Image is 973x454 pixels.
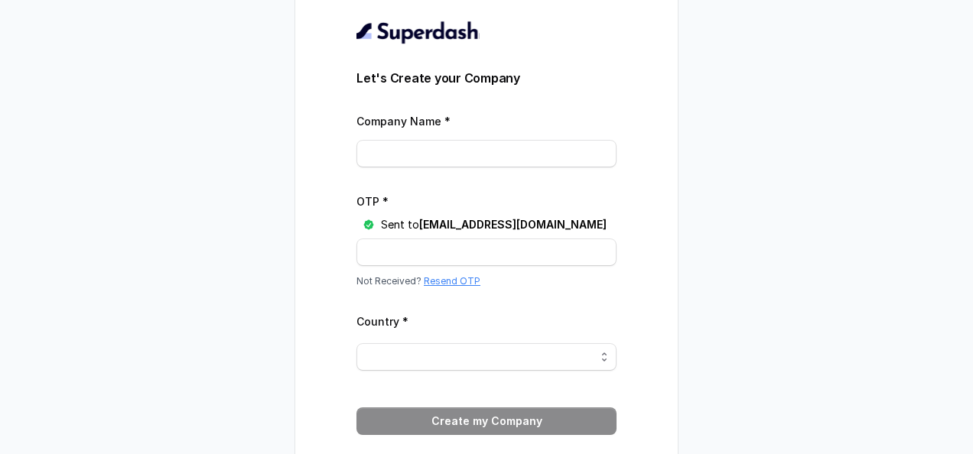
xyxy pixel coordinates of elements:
button: Create my Company [356,407,617,435]
img: light.svg [356,20,480,44]
label: Country * [356,315,408,328]
span: [EMAIL_ADDRESS][DOMAIN_NAME] [419,218,607,231]
h3: Let's Create your Company [356,69,617,87]
span: Resend OTP [424,275,480,287]
label: OTP * [356,195,389,208]
p: Not Received? [356,275,617,287]
label: Company Name * [356,115,451,128]
p: Sent to [381,217,607,232]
